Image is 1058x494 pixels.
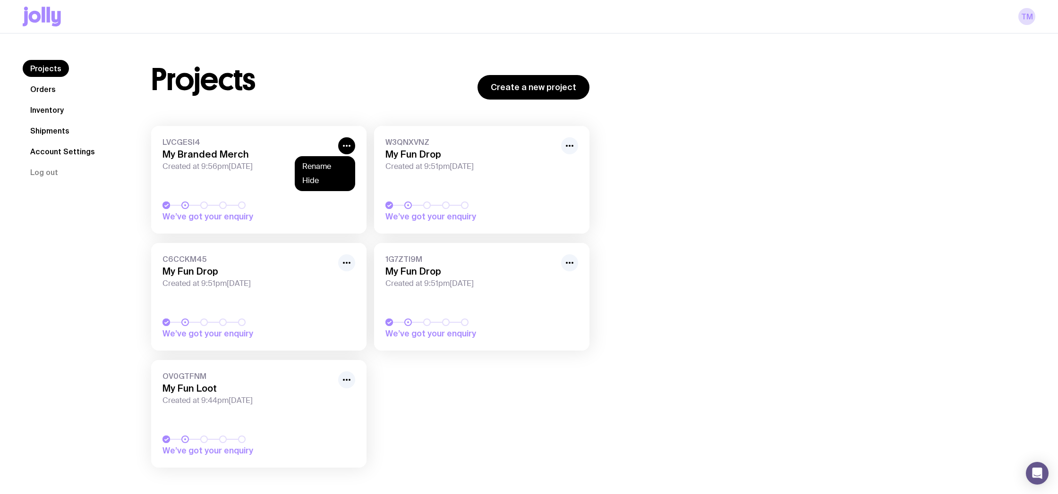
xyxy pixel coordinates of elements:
span: Created at 9:51pm[DATE] [385,162,555,171]
span: Created at 9:44pm[DATE] [162,396,333,405]
a: Account Settings [23,143,102,160]
span: LVCGESI4 [162,137,333,147]
h3: My Fun Drop [385,266,555,277]
a: TM [1018,8,1035,25]
span: We’ve got your enquiry [162,211,295,222]
button: Rename [302,162,348,171]
span: We’ve got your enquiry [162,328,295,339]
a: Create a new project [478,75,589,100]
span: 1G7ZTI9M [385,254,555,264]
a: C6CCKM45My Fun DropCreated at 9:51pm[DATE]We’ve got your enquiry [151,243,367,351]
h3: My Fun Drop [162,266,333,277]
a: Shipments [23,122,77,139]
a: W3QNXVNZMy Fun DropCreated at 9:51pm[DATE]We’ve got your enquiry [374,126,589,234]
a: LVCGESI4My Branded MerchCreated at 9:56pm[DATE]We’ve got your enquiry [151,126,367,234]
a: 1G7ZTI9MMy Fun DropCreated at 9:51pm[DATE]We’ve got your enquiry [374,243,589,351]
span: W3QNXVNZ [385,137,555,147]
button: Hide [302,176,348,185]
div: Open Intercom Messenger [1026,462,1049,485]
h3: My Fun Drop [385,149,555,160]
span: We’ve got your enquiry [385,328,518,339]
span: OV0GTFNM [162,371,333,381]
span: C6CCKM45 [162,254,333,264]
span: Created at 9:51pm[DATE] [385,279,555,288]
span: Created at 9:51pm[DATE] [162,279,333,288]
a: OV0GTFNMMy Fun LootCreated at 9:44pm[DATE]We’ve got your enquiry [151,360,367,468]
a: Orders [23,81,63,98]
button: Log out [23,164,66,181]
a: Projects [23,60,69,77]
span: Created at 9:56pm[DATE] [162,162,333,171]
h3: My Branded Merch [162,149,333,160]
h3: My Fun Loot [162,383,333,394]
span: We’ve got your enquiry [162,445,295,456]
a: Inventory [23,101,71,118]
span: We’ve got your enquiry [385,211,518,222]
h1: Projects [151,65,256,95]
